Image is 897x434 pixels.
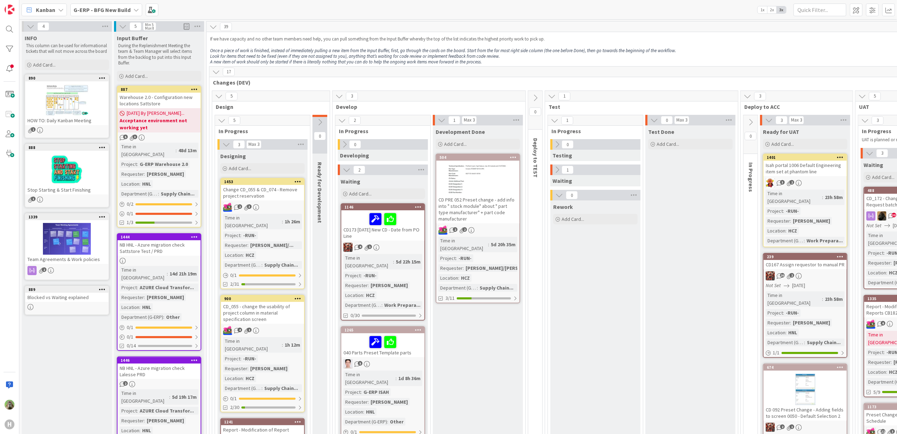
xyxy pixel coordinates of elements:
[247,328,252,332] span: 1
[221,394,304,403] div: 0/1
[120,117,198,131] b: Acceptance environment not working yet
[873,389,880,396] span: 5/9
[438,264,463,272] div: Requester
[120,180,139,188] div: Location
[766,271,775,280] img: JK
[263,384,300,392] div: Supply Chain...
[120,284,137,291] div: Project
[341,204,424,241] div: 1146CD173 [DATE] New CD - Date from PO Line
[127,333,133,341] span: 0 / 1
[223,261,261,269] div: Department (G-ERP)
[223,365,247,372] div: Requester
[783,309,784,317] span: :
[140,303,153,311] div: HNL
[364,291,377,299] div: HCZ
[25,144,109,207] a: 888Stop Starting & Start Finishing
[766,217,790,225] div: Requester
[343,359,353,368] img: ll
[261,261,263,269] span: :
[223,251,243,259] div: Location
[764,178,847,187] div: LC
[31,197,36,201] span: 1
[436,154,519,161] div: 504
[438,274,458,282] div: Location
[25,214,108,264] div: 1339Team Agreements & Work policies
[877,211,886,221] img: ND
[223,231,240,239] div: Project
[248,365,289,372] div: [PERSON_NAME]
[773,349,779,356] span: 1 / 1
[343,291,363,299] div: Location
[25,255,108,264] div: Team Agreements & Work policies
[780,180,785,185] span: 3
[369,398,410,406] div: [PERSON_NAME]
[117,86,201,228] a: 887Warehouse 2.0 - Configuration new locations Sattstore[DATE] By [PERSON_NAME]...Acceptance envi...
[244,251,256,259] div: HCZ
[29,287,108,292] div: 889
[223,374,243,382] div: Location
[804,237,805,244] span: :
[139,303,140,311] span: :
[343,371,396,386] div: Time in [GEOGRAPHIC_DATA]
[367,244,372,249] span: 1
[794,4,846,16] input: Quick Filter...
[341,359,424,368] div: ll
[780,273,785,278] span: 20
[243,251,244,259] span: :
[247,241,248,249] span: :
[763,154,847,247] a: 1401Isah portal 1006 Default Engineering item set at phantom lineLCTime in [GEOGRAPHIC_DATA]:23h ...
[120,190,158,198] div: Department (G-ERP)
[25,286,109,315] a: 889Blocked vs Waiting explained
[282,341,283,349] span: :
[25,286,108,302] div: 889Blocked vs Waiting explained
[369,281,410,289] div: [PERSON_NAME]
[345,205,424,210] div: 1146
[396,374,397,382] span: :
[25,75,108,81] div: 890
[238,328,242,332] span: 4
[823,193,845,201] div: 23h 58m
[350,312,360,319] span: 0/30
[158,190,159,198] span: :
[223,241,247,249] div: Requester
[138,284,196,291] div: AZURE Cloud Transfor...
[764,254,847,260] div: 239
[120,389,169,405] div: Time in [GEOGRAPHIC_DATA]
[791,319,832,327] div: [PERSON_NAME]
[764,254,847,269] div: 239CD167 Assign requestor to manual PR
[766,319,790,327] div: Requester
[446,294,455,302] span: 3/11
[805,339,842,346] div: Supply Chain...
[453,227,457,232] span: 2
[462,227,467,232] span: 2
[805,237,845,244] div: Work Prepara...
[137,160,138,168] span: :
[282,218,283,225] span: :
[866,368,886,376] div: Location
[224,296,304,301] div: 900
[456,254,457,262] span: :
[118,323,201,332] div: 0/1
[787,329,799,336] div: HNL
[892,213,896,217] span: 30
[144,293,145,301] span: :
[436,154,519,223] div: 504CD PRE 052 Preset change - add info into " stock module" about " part type manufacturer" + par...
[168,270,198,278] div: 14d 21h 19m
[436,225,519,235] div: JK
[823,295,845,303] div: 23h 58m
[764,271,847,280] div: JK
[341,243,424,252] div: JK
[766,291,822,307] div: Time in [GEOGRAPHIC_DATA]
[766,207,783,215] div: Project
[145,170,186,178] div: [PERSON_NAME]
[240,355,241,362] span: :
[241,355,258,362] div: -RUN-
[221,203,304,212] div: JK
[163,313,164,321] span: :
[241,231,258,239] div: -RUN-
[127,200,133,208] span: 0 / 2
[243,374,244,382] span: :
[5,5,14,14] img: Visit kanbanzone.com
[363,291,364,299] span: :
[886,368,887,376] span: :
